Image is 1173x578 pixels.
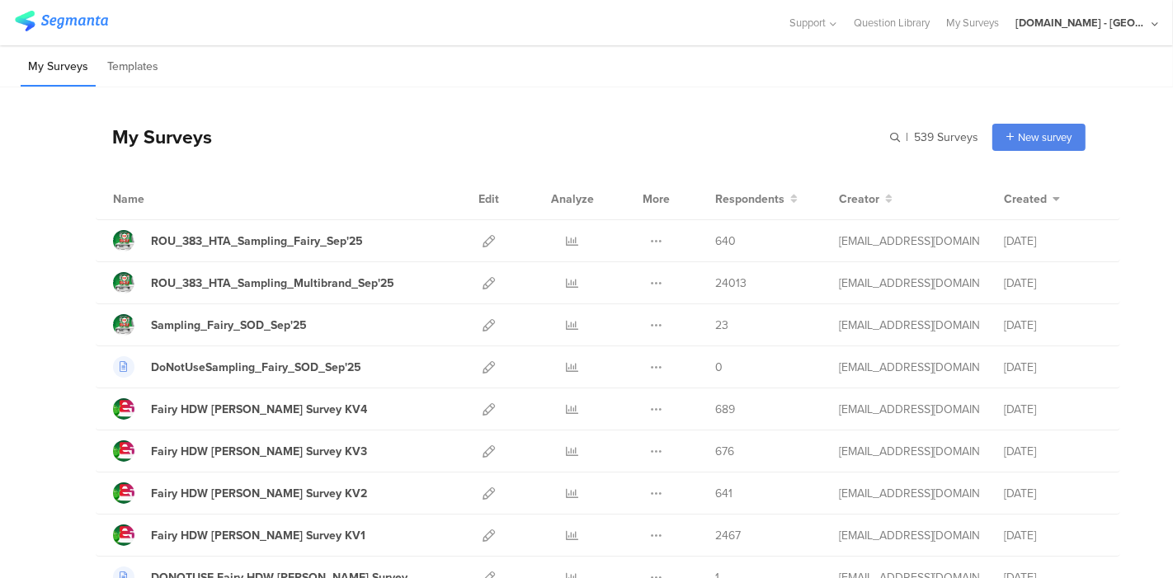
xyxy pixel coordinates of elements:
[1015,15,1147,31] div: [DOMAIN_NAME] - [GEOGRAPHIC_DATA]
[839,190,879,208] span: Creator
[715,485,733,502] span: 641
[15,11,108,31] img: segmanta logo
[113,440,367,462] a: Fairy HDW [PERSON_NAME] Survey KV3
[1004,275,1103,292] div: [DATE]
[151,401,367,418] div: Fairy HDW Zenon Survey KV4
[839,401,979,418] div: gheorghe.a.4@pg.com
[113,314,307,336] a: Sampling_Fairy_SOD_Sep'25
[715,233,736,250] span: 640
[1004,443,1103,460] div: [DATE]
[1018,129,1072,145] span: New survey
[151,485,367,502] div: Fairy HDW Zenon Survey KV2
[1004,190,1060,208] button: Created
[839,485,979,502] div: gheorghe.a.4@pg.com
[839,190,893,208] button: Creator
[100,48,166,87] li: Templates
[548,178,597,219] div: Analyze
[1004,359,1103,376] div: [DATE]
[715,443,734,460] span: 676
[715,401,735,418] span: 689
[113,356,361,378] a: DoNotUseSampling_Fairy_SOD_Sep'25
[113,190,212,208] div: Name
[790,15,827,31] span: Support
[715,190,798,208] button: Respondents
[1004,527,1103,544] div: [DATE]
[113,482,367,504] a: Fairy HDW [PERSON_NAME] Survey KV2
[903,129,911,146] span: |
[839,443,979,460] div: gheorghe.a.4@pg.com
[1004,401,1103,418] div: [DATE]
[914,129,978,146] span: 539 Surveys
[1004,485,1103,502] div: [DATE]
[715,275,747,292] span: 24013
[715,359,723,376] span: 0
[21,48,96,87] li: My Surveys
[151,527,365,544] div: Fairy HDW Zenon Survey KV1
[1004,190,1047,208] span: Created
[151,359,361,376] div: DoNotUseSampling_Fairy_SOD_Sep'25
[151,275,394,292] div: ROU_383_HTA_Sampling_Multibrand_Sep'25
[839,233,979,250] div: gheorghe.a.4@pg.com
[715,527,741,544] span: 2467
[715,317,728,334] span: 23
[715,190,784,208] span: Respondents
[96,123,212,151] div: My Surveys
[839,359,979,376] div: gheorghe.a.4@pg.com
[839,275,979,292] div: gheorghe.a.4@pg.com
[151,233,363,250] div: ROU_383_HTA_Sampling_Fairy_Sep'25
[113,272,394,294] a: ROU_383_HTA_Sampling_Multibrand_Sep'25
[839,527,979,544] div: gheorghe.a.4@pg.com
[113,230,363,251] a: ROU_383_HTA_Sampling_Fairy_Sep'25
[1004,317,1103,334] div: [DATE]
[1004,233,1103,250] div: [DATE]
[839,317,979,334] div: gheorghe.a.4@pg.com
[471,178,506,219] div: Edit
[151,317,307,334] div: Sampling_Fairy_SOD_Sep'25
[113,398,367,420] a: Fairy HDW [PERSON_NAME] Survey KV4
[151,443,367,460] div: Fairy HDW Zenon Survey KV3
[638,178,674,219] div: More
[113,524,365,546] a: Fairy HDW [PERSON_NAME] Survey KV1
